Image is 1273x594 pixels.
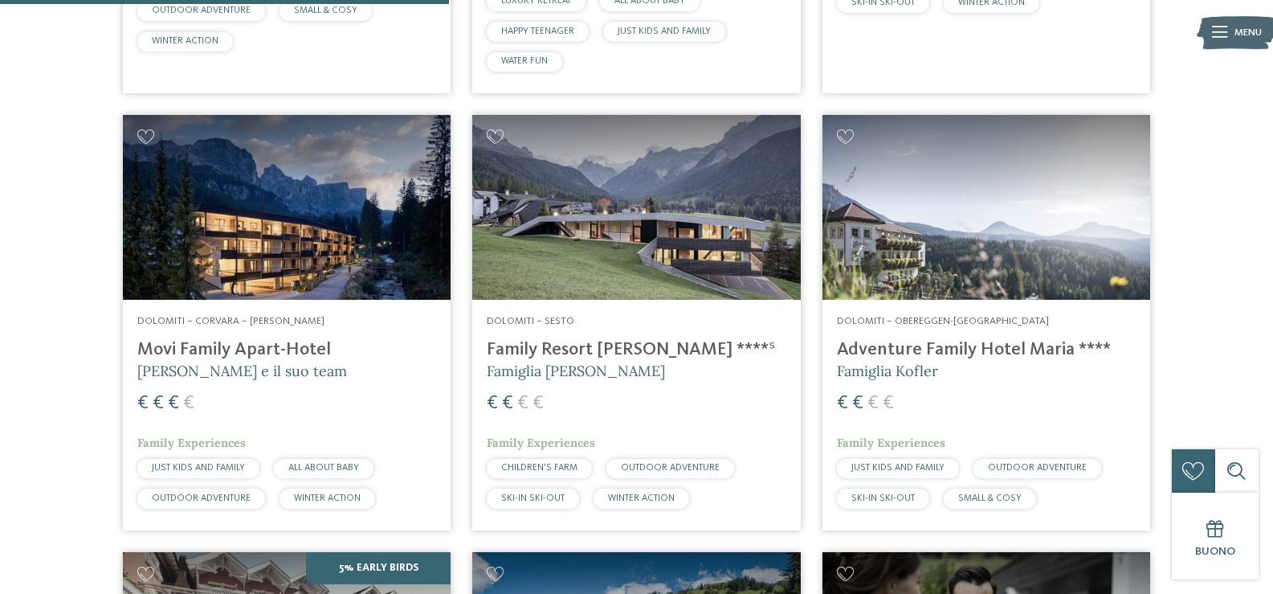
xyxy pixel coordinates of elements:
span: CHILDREN’S FARM [501,463,577,473]
span: € [168,394,179,413]
span: OUTDOOR ADVENTURE [621,463,720,473]
span: JUST KIDS AND FAMILY [618,27,711,36]
span: € [532,394,544,413]
span: € [883,394,894,413]
span: ALL ABOUT BABY [288,463,359,473]
span: € [153,394,164,413]
span: WATER FUN [501,56,548,66]
span: OUTDOOR ADVENTURE [988,463,1087,473]
span: SMALL & COSY [958,494,1022,503]
span: HAPPY TEENAGER [501,27,574,36]
span: Family Experiences [487,436,595,450]
span: € [183,394,194,413]
span: Dolomiti – Obereggen-[GEOGRAPHIC_DATA] [837,316,1049,326]
span: Famiglia Kofler [837,362,938,380]
span: Famiglia [PERSON_NAME] [487,362,665,380]
span: SKI-IN SKI-OUT [851,494,915,503]
span: € [852,394,863,413]
a: Cercate un hotel per famiglie? Qui troverete solo i migliori! Dolomiti – Obereggen-[GEOGRAPHIC_DA... [822,115,1150,530]
h4: Adventure Family Hotel Maria **** [837,339,1136,361]
span: Dolomiti – Corvara – [PERSON_NAME] [137,316,324,326]
span: [PERSON_NAME] e il suo team [137,362,347,380]
img: Family Resort Rainer ****ˢ [472,115,800,300]
span: JUST KIDS AND FAMILY [851,463,945,473]
h4: Family Resort [PERSON_NAME] ****ˢ [487,339,785,361]
a: Buono [1172,493,1259,580]
a: Cercate un hotel per famiglie? Qui troverete solo i migliori! Dolomiti – Sesto Family Resort [PER... [472,115,800,530]
span: € [487,394,498,413]
span: SKI-IN SKI-OUT [501,494,565,503]
span: € [867,394,879,413]
img: Adventure Family Hotel Maria **** [822,115,1150,300]
img: Cercate un hotel per famiglie? Qui troverete solo i migliori! [123,115,451,300]
span: OUTDOOR ADVENTURE [152,494,251,503]
span: Dolomiti – Sesto [487,316,574,326]
span: SMALL & COSY [294,6,357,15]
span: OUTDOOR ADVENTURE [152,6,251,15]
span: WINTER ACTION [608,494,675,503]
span: € [137,394,149,413]
h4: Movi Family Apart-Hotel [137,339,436,361]
span: WINTER ACTION [294,494,361,503]
span: Buono [1195,546,1235,557]
span: WINTER ACTION [152,36,218,46]
span: € [517,394,528,413]
a: Cercate un hotel per famiglie? Qui troverete solo i migliori! Dolomiti – Corvara – [PERSON_NAME] ... [123,115,451,530]
span: Family Experiences [137,436,246,450]
span: Family Experiences [837,436,945,450]
span: € [502,394,513,413]
span: € [837,394,848,413]
span: JUST KIDS AND FAMILY [152,463,245,473]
